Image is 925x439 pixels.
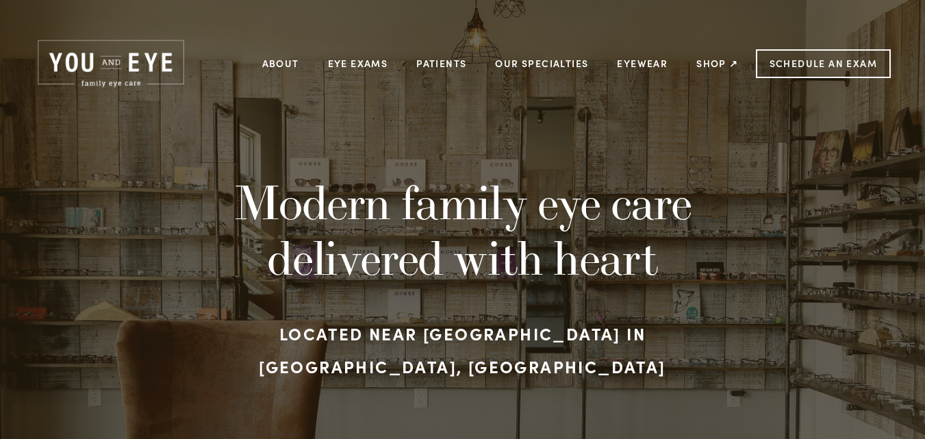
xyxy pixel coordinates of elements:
a: About [262,53,299,74]
a: Patients [416,53,466,74]
a: Shop ↗ [696,53,738,74]
a: Eyewear [617,53,668,74]
img: Rochester, MN | You and Eye | Family Eye Care [34,38,188,90]
a: Eye Exams [328,53,388,74]
a: Our Specialties [495,57,588,70]
strong: Located near [GEOGRAPHIC_DATA] in [GEOGRAPHIC_DATA], [GEOGRAPHIC_DATA] [259,322,666,377]
h1: Modern family eye care delivered with heart [203,175,722,285]
a: Schedule an Exam [756,49,891,78]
